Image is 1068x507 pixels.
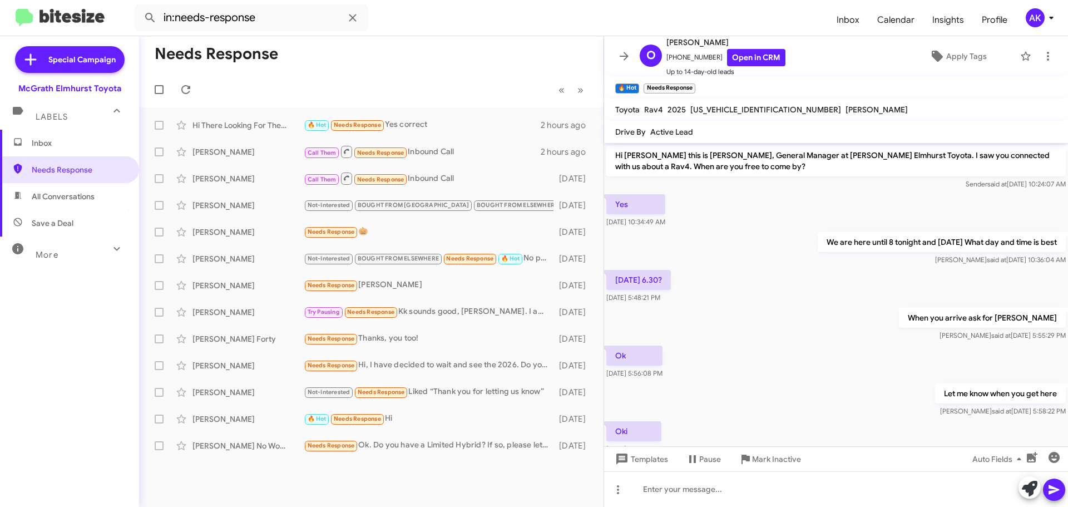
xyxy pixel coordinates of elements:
[192,146,304,157] div: [PERSON_NAME]
[666,36,785,49] span: [PERSON_NAME]
[666,66,785,77] span: Up to 14-day-old leads
[192,387,304,398] div: [PERSON_NAME]
[727,49,785,66] a: Open in CRM
[828,4,868,36] a: Inbox
[606,293,660,302] span: [DATE] 5:48:21 PM
[308,121,327,129] span: 🔥 Hot
[987,180,1007,188] span: said at
[308,149,337,156] span: Call Them
[541,120,595,131] div: 2 hours ago
[304,145,541,159] div: Inbound Call
[966,180,1066,188] span: Sender [DATE] 10:24:07 AM
[752,449,801,469] span: Mark Inactive
[577,83,584,97] span: »
[308,308,340,316] span: Try Pausing
[606,218,665,226] span: [DATE] 10:34:49 AM
[973,4,1016,36] a: Profile
[192,253,304,264] div: [PERSON_NAME]
[552,78,571,101] button: Previous
[553,333,595,344] div: [DATE]
[32,164,126,175] span: Needs Response
[613,449,668,469] span: Templates
[18,83,121,94] div: McGrath Elmhurst Toyota
[571,78,590,101] button: Next
[192,227,304,238] div: [PERSON_NAME]
[553,440,595,451] div: [DATE]
[690,105,841,115] span: [US_VEHICLE_IDENTIFICATION_NUMBER]
[1016,8,1056,27] button: AK
[963,449,1035,469] button: Auto Fields
[36,250,58,260] span: More
[987,255,1006,264] span: said at
[358,201,469,209] span: BOUGHT FROM [GEOGRAPHIC_DATA]
[946,46,987,66] span: Apply Tags
[935,383,1066,403] p: Let me know when you get here
[477,201,558,209] span: BOUGHT FROM ELSEWHERE
[358,388,405,396] span: Needs Response
[501,255,520,262] span: 🔥 Hot
[552,78,590,101] nav: Page navigation example
[192,173,304,184] div: [PERSON_NAME]
[553,280,595,291] div: [DATE]
[446,255,493,262] span: Needs Response
[677,449,730,469] button: Pause
[991,331,1011,339] span: said at
[730,449,810,469] button: Mark Inactive
[606,194,665,214] p: Yes
[553,200,595,211] div: [DATE]
[32,191,95,202] span: All Conversations
[192,307,304,318] div: [PERSON_NAME]
[304,359,553,372] div: Hi, I have decided to wait and see the 2026. Do you know when you expect that to come out?
[1026,8,1045,27] div: AK
[357,176,404,183] span: Needs Response
[308,255,350,262] span: Not-Interested
[992,407,1011,415] span: said at
[32,137,126,149] span: Inbox
[644,105,663,115] span: Rav4
[667,105,686,115] span: 2025
[615,83,639,93] small: 🔥 Hot
[304,119,541,131] div: Yes correct
[334,121,381,129] span: Needs Response
[644,83,695,93] small: Needs Response
[32,218,73,229] span: Save a Deal
[304,439,553,452] div: Ok. Do you have a Limited Hybrid? If so, please let me know/have [PERSON_NAME] let me know how mu...
[553,227,595,238] div: [DATE]
[308,442,355,449] span: Needs Response
[615,127,646,137] span: Drive By
[553,414,595,425] div: [DATE]
[308,228,355,235] span: Needs Response
[650,127,693,137] span: Active Lead
[553,387,595,398] div: [DATE]
[923,4,973,36] span: Insights
[192,333,304,344] div: [PERSON_NAME] Forty
[192,440,304,451] div: [PERSON_NAME] No Worries
[304,171,553,185] div: Inbound Call
[308,415,327,422] span: 🔥 Hot
[940,407,1066,415] span: [PERSON_NAME] [DATE] 5:58:22 PM
[940,331,1066,339] span: [PERSON_NAME] [DATE] 5:55:29 PM
[347,308,394,316] span: Needs Response
[334,415,381,422] span: Needs Response
[845,105,908,115] span: [PERSON_NAME]
[308,362,355,369] span: Needs Response
[935,255,1066,264] span: [PERSON_NAME] [DATE] 10:36:04 AM
[304,252,553,265] div: No problem
[304,225,553,238] div: 🎃
[972,449,1026,469] span: Auto Fields
[606,145,1066,176] p: Hi [PERSON_NAME] this is [PERSON_NAME], General Manager at [PERSON_NAME] Elmhurst Toyota. I saw y...
[304,332,553,345] div: Thanks, you too!
[304,306,553,318] div: Kk sounds good, [PERSON_NAME]. I appreciate it.
[553,360,595,371] div: [DATE]
[308,335,355,342] span: Needs Response
[646,47,656,65] span: O
[15,46,125,73] a: Special Campaign
[899,308,1066,328] p: When you arrive ask for [PERSON_NAME]
[901,46,1015,66] button: Apply Tags
[48,54,116,65] span: Special Campaign
[36,112,68,122] span: Labels
[606,445,661,453] span: [DATE] 6:01:03 PM
[553,307,595,318] div: [DATE]
[553,253,595,264] div: [DATE]
[868,4,923,36] span: Calendar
